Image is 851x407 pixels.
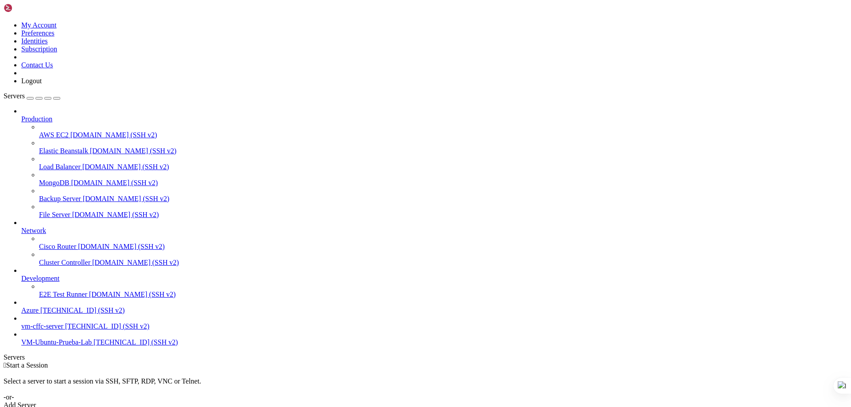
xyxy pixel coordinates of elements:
span: Backup Server [39,195,81,202]
a: My Account [21,21,57,29]
div: Select a server to start a session via SSH, SFTP, RDP, VNC or Telnet. -or- [4,369,847,401]
li: AWS EC2 [DOMAIN_NAME] (SSH v2) [39,123,847,139]
span: [DOMAIN_NAME] (SSH v2) [70,131,157,139]
a: MongoDB [DOMAIN_NAME] (SSH v2) [39,179,847,187]
span: Azure [21,306,39,314]
a: Logout [21,77,42,85]
a: Backup Server [DOMAIN_NAME] (SSH v2) [39,195,847,203]
li: MongoDB [DOMAIN_NAME] (SSH v2) [39,171,847,187]
a: Elastic Beanstalk [DOMAIN_NAME] (SSH v2) [39,147,847,155]
li: E2E Test Runner [DOMAIN_NAME] (SSH v2) [39,283,847,298]
li: File Server [DOMAIN_NAME] (SSH v2) [39,203,847,219]
span: Development [21,275,59,282]
a: Servers [4,92,60,100]
a: Contact Us [21,61,53,69]
a: Azure [TECHNICAL_ID] (SSH v2) [21,306,847,314]
span: Network [21,227,46,234]
li: Backup Server [DOMAIN_NAME] (SSH v2) [39,187,847,203]
a: Network [21,227,847,235]
li: Cisco Router [DOMAIN_NAME] (SSH v2) [39,235,847,251]
a: vm-cffc-server [TECHNICAL_ID] (SSH v2) [21,322,847,330]
a: VM-Ubuntu-Prueba-Lab [TECHNICAL_ID] (SSH v2) [21,338,847,346]
span: File Server [39,211,70,218]
span: [TECHNICAL_ID] (SSH v2) [40,306,125,314]
span: Elastic Beanstalk [39,147,88,155]
img: Shellngn [4,4,55,12]
span: [DOMAIN_NAME] (SSH v2) [92,259,179,266]
li: VM-Ubuntu-Prueba-Lab [TECHNICAL_ID] (SSH v2) [21,330,847,346]
span: [TECHNICAL_ID] (SSH v2) [65,322,149,330]
span: [DOMAIN_NAME] (SSH v2) [89,291,176,298]
span: MongoDB [39,179,69,186]
span: Servers [4,92,25,100]
span: [DOMAIN_NAME] (SSH v2) [71,179,158,186]
a: E2E Test Runner [DOMAIN_NAME] (SSH v2) [39,291,847,298]
li: Azure [TECHNICAL_ID] (SSH v2) [21,298,847,314]
span: [DOMAIN_NAME] (SSH v2) [82,163,169,171]
span:  [4,361,6,369]
a: Production [21,115,847,123]
li: Production [21,107,847,219]
span: [DOMAIN_NAME] (SSH v2) [72,211,159,218]
li: Load Balancer [DOMAIN_NAME] (SSH v2) [39,155,847,171]
span: AWS EC2 [39,131,69,139]
span: [DOMAIN_NAME] (SSH v2) [83,195,170,202]
span: [TECHNICAL_ID] (SSH v2) [94,338,178,346]
li: Network [21,219,847,267]
span: VM-Ubuntu-Prueba-Lab [21,338,92,346]
span: Start a Session [6,361,48,369]
a: Subscription [21,45,57,53]
a: Load Balancer [DOMAIN_NAME] (SSH v2) [39,163,847,171]
a: AWS EC2 [DOMAIN_NAME] (SSH v2) [39,131,847,139]
span: vm-cffc-server [21,322,63,330]
li: Elastic Beanstalk [DOMAIN_NAME] (SSH v2) [39,139,847,155]
a: File Server [DOMAIN_NAME] (SSH v2) [39,211,847,219]
span: E2E Test Runner [39,291,87,298]
a: Preferences [21,29,55,37]
div: Servers [4,353,847,361]
a: Cluster Controller [DOMAIN_NAME] (SSH v2) [39,259,847,267]
span: [DOMAIN_NAME] (SSH v2) [90,147,177,155]
span: [DOMAIN_NAME] (SSH v2) [78,243,165,250]
li: Development [21,267,847,298]
a: Identities [21,37,48,45]
span: Load Balancer [39,163,81,171]
li: vm-cffc-server [TECHNICAL_ID] (SSH v2) [21,314,847,330]
li: Cluster Controller [DOMAIN_NAME] (SSH v2) [39,251,847,267]
a: Development [21,275,847,283]
span: Cluster Controller [39,259,90,266]
a: Cisco Router [DOMAIN_NAME] (SSH v2) [39,243,847,251]
span: Production [21,115,52,123]
span: Cisco Router [39,243,76,250]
